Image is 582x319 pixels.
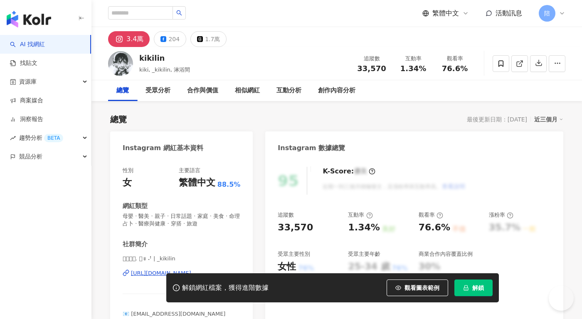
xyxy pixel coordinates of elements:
[356,54,387,63] div: 追蹤數
[19,147,42,166] span: 競品分析
[10,135,16,141] span: rise
[139,53,190,63] div: kikilin
[123,143,203,153] div: Instagram 網紅基本資料
[116,86,129,96] div: 總覽
[176,10,182,16] span: search
[123,255,240,262] span: 𝙠𝙞𝙠𝙞. 𖥧ꎺ⠜ | _kikilin
[467,116,527,123] div: 最後更新日期：[DATE]
[348,221,380,234] div: 1.34%
[217,180,241,189] span: 88.5%
[131,270,191,277] div: [URL][DOMAIN_NAME]
[7,11,51,27] img: logo
[205,33,220,45] div: 1.7萬
[108,31,150,47] button: 3.4萬
[404,284,439,291] span: 觀看圖表範例
[187,86,218,96] div: 合作與價值
[318,86,355,96] div: 創作內容分析
[387,279,448,296] button: 觀看圖表範例
[357,64,386,73] span: 33,570
[10,96,43,105] a: 商案媒合
[44,134,63,142] div: BETA
[126,33,143,45] div: 3.4萬
[419,250,473,258] div: 商業合作內容覆蓋比例
[19,72,37,91] span: 資源庫
[123,202,148,210] div: 網紅類型
[496,9,522,17] span: 活動訊息
[442,64,468,73] span: 76.6%
[123,176,132,189] div: 女
[278,250,310,258] div: 受眾主要性別
[432,9,459,18] span: 繁體中文
[419,221,450,234] div: 76.6%
[179,176,215,189] div: 繁體中文
[489,211,513,219] div: 漲粉率
[534,114,563,125] div: 近三個月
[123,240,148,249] div: 社群簡介
[139,67,190,73] span: kiki, _kikilin, 淋浴間
[397,54,429,63] div: 互動率
[463,285,469,291] span: lock
[544,9,550,18] span: 陪
[439,54,471,63] div: 觀看率
[10,40,45,49] a: searchAI 找網紅
[235,86,260,96] div: 相似網紅
[123,270,240,277] a: [URL][DOMAIN_NAME]
[472,284,484,291] span: 解鎖
[168,33,180,45] div: 204
[278,221,313,234] div: 33,570
[19,129,63,147] span: 趨勢分析
[400,64,426,73] span: 1.34%
[10,59,37,67] a: 找貼文
[278,143,345,153] div: Instagram 數據總覽
[323,167,375,176] div: K-Score :
[454,279,493,296] button: 解鎖
[123,167,133,174] div: 性別
[278,211,294,219] div: 追蹤數
[182,284,269,292] div: 解鎖網紅檔案，獲得進階數據
[10,115,43,124] a: 洞察報告
[278,260,296,273] div: 女性
[123,213,240,228] span: 母嬰 · 醫美 · 親子 · 日常話題 · 家庭 · 美食 · 命理占卜 · 醫療與健康 · 穿搭 · 旅遊
[419,211,443,219] div: 觀看率
[179,167,200,174] div: 主要語言
[190,31,227,47] button: 1.7萬
[110,114,127,125] div: 總覽
[108,51,133,76] img: KOL Avatar
[154,31,186,47] button: 204
[145,86,170,96] div: 受眾分析
[276,86,301,96] div: 互動分析
[348,211,372,219] div: 互動率
[348,250,380,258] div: 受眾主要年齡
